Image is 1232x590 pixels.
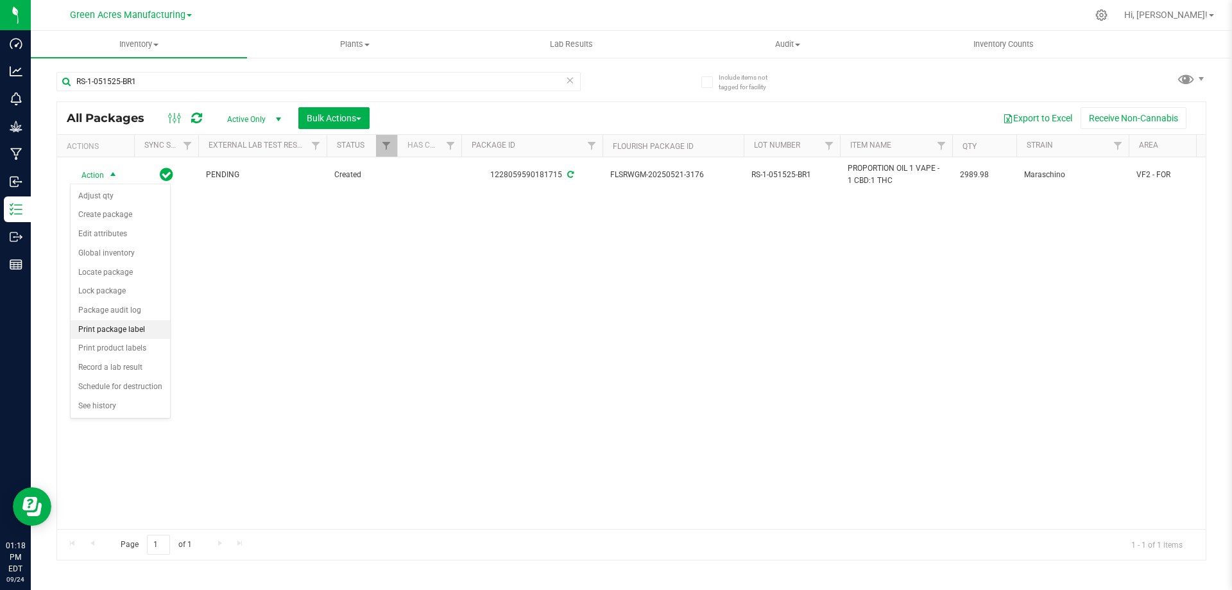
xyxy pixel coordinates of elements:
[71,397,170,416] li: See history
[10,37,22,50] inline-svg: Dashboard
[565,72,574,89] span: Clear
[71,301,170,320] li: Package audit log
[247,31,463,58] a: Plants
[337,141,364,150] a: Status
[963,142,977,151] a: Qty
[719,73,783,92] span: Include items not tagged for facility
[613,142,694,151] a: Flourish Package ID
[1027,141,1053,150] a: Strain
[147,535,170,555] input: 1
[71,187,170,206] li: Adjust qty
[463,31,680,58] a: Lab Results
[144,141,194,150] a: Sync Status
[31,39,247,50] span: Inventory
[71,282,170,301] li: Lock package
[13,487,51,526] iframe: Resource center
[610,169,736,181] span: FLSRWGM-20250521-3176
[206,169,319,181] span: PENDING
[71,244,170,263] li: Global inventory
[1121,535,1193,554] span: 1 - 1 of 1 items
[10,230,22,243] inline-svg: Outbound
[70,10,185,21] span: Green Acres Manufacturing
[305,135,327,157] a: Filter
[397,135,461,157] th: Has COA
[177,135,198,157] a: Filter
[459,169,604,181] div: 1228059590181715
[6,575,25,584] p: 09/24
[1081,107,1186,129] button: Receive Non-Cannabis
[105,166,121,184] span: select
[956,39,1051,50] span: Inventory Counts
[56,72,581,91] input: Search Package ID, Item Name, SKU, Lot or Part Number...
[10,65,22,78] inline-svg: Analytics
[71,225,170,244] li: Edit attributes
[533,39,610,50] span: Lab Results
[71,263,170,282] li: Locate package
[334,169,389,181] span: Created
[680,31,896,58] a: Audit
[472,141,515,150] a: Package ID
[31,31,247,58] a: Inventory
[1136,169,1217,181] span: VF2 - FOR
[67,111,157,125] span: All Packages
[298,107,370,129] button: Bulk Actions
[1108,135,1129,157] a: Filter
[10,148,22,161] inline-svg: Manufacturing
[848,162,945,187] span: PROPORTION OIL 1 VAPE - 1 CBD:1 THC
[307,113,361,123] span: Bulk Actions
[376,135,397,157] a: Filter
[754,141,800,150] a: Lot Number
[850,141,891,150] a: Item Name
[71,377,170,397] li: Schedule for destruction
[10,203,22,216] inline-svg: Inventory
[160,166,173,184] span: In Sync
[995,107,1081,129] button: Export to Excel
[71,358,170,377] li: Record a lab result
[67,142,129,151] div: Actions
[10,175,22,188] inline-svg: Inbound
[1124,10,1208,20] span: Hi, [PERSON_NAME]!
[71,205,170,225] li: Create package
[71,320,170,340] li: Print package label
[70,166,105,184] span: Action
[6,540,25,575] p: 01:18 PM EDT
[440,135,461,157] a: Filter
[960,169,1009,181] span: 2989.98
[110,535,202,555] span: Page of 1
[565,170,574,179] span: Sync from Compliance System
[931,135,952,157] a: Filter
[819,135,840,157] a: Filter
[10,92,22,105] inline-svg: Monitoring
[248,39,463,50] span: Plants
[209,141,309,150] a: External Lab Test Result
[1093,9,1109,21] div: Manage settings
[751,169,832,181] span: RS-1-051525-BR1
[1139,141,1158,150] a: Area
[1024,169,1121,181] span: Maraschino
[680,39,895,50] span: Audit
[10,120,22,133] inline-svg: Grow
[71,339,170,358] li: Print product labels
[896,31,1112,58] a: Inventory Counts
[10,258,22,271] inline-svg: Reports
[581,135,603,157] a: Filter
